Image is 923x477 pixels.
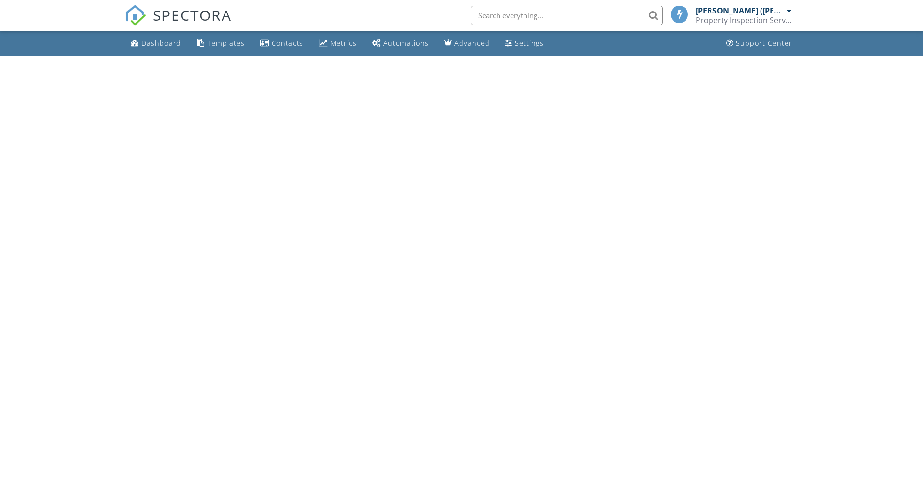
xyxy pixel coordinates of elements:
[330,38,357,48] div: Metrics
[207,38,245,48] div: Templates
[125,13,232,33] a: SPECTORA
[368,35,433,52] a: Automations (Basic)
[454,38,490,48] div: Advanced
[315,35,361,52] a: Metrics
[501,35,548,52] a: Settings
[696,6,785,15] div: [PERSON_NAME] ([PERSON_NAME]
[736,38,792,48] div: Support Center
[383,38,429,48] div: Automations
[471,6,663,25] input: Search everything...
[193,35,249,52] a: Templates
[696,15,792,25] div: Property Inspection Services, LLC
[153,5,232,25] span: SPECTORA
[515,38,544,48] div: Settings
[127,35,185,52] a: Dashboard
[125,5,146,26] img: The Best Home Inspection Software - Spectora
[440,35,494,52] a: Advanced
[272,38,303,48] div: Contacts
[256,35,307,52] a: Contacts
[141,38,181,48] div: Dashboard
[723,35,796,52] a: Support Center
